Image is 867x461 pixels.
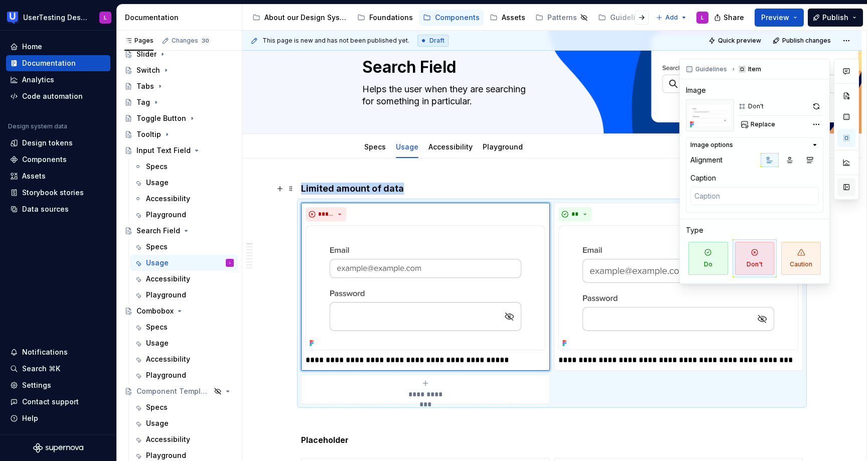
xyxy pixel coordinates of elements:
[200,37,211,45] span: 30
[130,367,238,383] a: Playground
[709,9,751,27] button: Share
[146,434,190,444] div: Accessibility
[120,126,238,142] a: Tooltip
[136,145,191,156] div: Input Text Field
[120,62,238,78] a: Switch
[130,319,238,335] a: Specs
[6,39,110,55] a: Home
[124,37,154,45] div: Pages
[808,9,863,27] button: Publish
[146,178,169,188] div: Usage
[146,242,168,252] div: Specs
[755,9,804,27] button: Preview
[146,290,186,300] div: Playground
[558,225,798,350] img: 21afaa0d-7a85-4b02-91b0-a8da53b25180.png
[6,410,110,426] button: Help
[22,204,69,214] div: Data sources
[22,188,84,198] div: Storybook stories
[369,13,413,23] div: Foundations
[7,12,19,24] img: 41adf70f-fc1c-4662-8e2d-d2ab9c673b1b.png
[8,122,67,130] div: Design system data
[22,397,79,407] div: Contact support
[822,13,848,23] span: Publish
[136,81,154,91] div: Tabs
[146,338,169,348] div: Usage
[136,306,174,316] div: Combobox
[262,37,409,45] span: This page is new and has not been published yet.
[130,159,238,175] a: Specs
[22,42,42,52] div: Home
[22,91,83,101] div: Code automation
[136,49,157,59] div: Slider
[146,258,169,268] div: Usage
[104,14,107,22] div: L
[120,142,238,159] a: Input Text Field
[33,443,83,453] svg: Supernova Logo
[419,10,484,26] a: Components
[6,361,110,377] button: Search ⌘K
[6,185,110,201] a: Storybook stories
[248,10,351,26] a: About our Design System
[125,13,238,23] div: Documentation
[22,138,73,148] div: Design tokens
[136,129,161,139] div: Tooltip
[364,142,386,151] a: Specs
[120,383,238,399] a: Component Template
[120,94,238,110] a: Tag
[770,34,835,48] button: Publish changes
[396,142,418,151] a: Usage
[120,78,238,94] a: Tabs
[136,113,186,123] div: Toggle Button
[130,175,238,191] a: Usage
[229,258,231,268] div: L
[136,386,211,396] div: Component Template
[136,65,160,75] div: Switch
[146,194,190,204] div: Accessibility
[424,136,477,157] div: Accessibility
[130,335,238,351] a: Usage
[761,13,789,23] span: Preview
[547,13,577,23] div: Patterns
[486,10,529,26] a: Assets
[146,322,168,332] div: Specs
[22,171,46,181] div: Assets
[146,274,190,284] div: Accessibility
[6,377,110,393] a: Settings
[360,136,390,157] div: Specs
[146,210,186,220] div: Playground
[782,37,831,45] span: Publish changes
[360,81,740,109] textarea: Helps the user when they are searching for something in particular.
[264,13,347,23] div: About our Design System
[22,58,76,68] div: Documentation
[130,255,238,271] a: UsageL
[146,418,169,428] div: Usage
[120,110,238,126] a: Toggle Button
[22,413,38,423] div: Help
[306,225,545,350] img: dd1e6e7a-3b88-4088-8527-52f1c1f22eaf.png
[130,191,238,207] a: Accessibility
[22,380,51,390] div: Settings
[120,303,238,319] a: Combobox
[130,351,238,367] a: Accessibility
[701,14,704,22] div: L
[146,370,186,380] div: Playground
[130,431,238,447] a: Accessibility
[6,201,110,217] a: Data sources
[653,11,690,25] button: Add
[665,14,678,22] span: Add
[428,142,473,151] a: Accessibility
[594,10,663,26] a: Guidelines
[22,364,60,374] div: Search ⌘K
[479,136,527,157] div: Playground
[136,97,150,107] div: Tag
[22,155,67,165] div: Components
[130,271,238,287] a: Accessibility
[718,37,761,45] span: Quick preview
[6,168,110,184] a: Assets
[6,344,110,360] button: Notifications
[2,7,114,28] button: UserTesting Design SystemL
[705,34,766,48] button: Quick preview
[172,37,211,45] div: Changes
[6,135,110,151] a: Design tokens
[6,55,110,71] a: Documentation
